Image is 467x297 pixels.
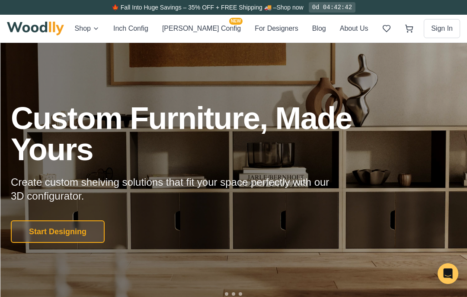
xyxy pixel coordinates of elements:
button: About Us [340,23,368,34]
button: Inch Config [113,23,148,34]
button: Shop [75,23,99,34]
div: 0d 04:42:42 [309,2,355,13]
p: Create custom shelving solutions that fit your space perfectly with our 3D configurator. [11,175,343,203]
span: NEW [229,18,243,25]
button: [PERSON_NAME] ConfigNEW [162,23,241,34]
a: Shop now [276,4,303,11]
span: 🍁 Fall Into Huge Savings – 35% OFF + FREE Shipping 🚚 – [112,4,276,11]
button: Sign In [424,19,460,38]
button: For Designers [255,23,298,34]
button: Start Designing [11,220,105,243]
button: Blog [312,23,326,34]
div: Open Intercom Messenger [438,263,458,284]
img: Woodlly [7,22,64,36]
h1: Custom Furniture, Made Yours [11,103,398,165]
